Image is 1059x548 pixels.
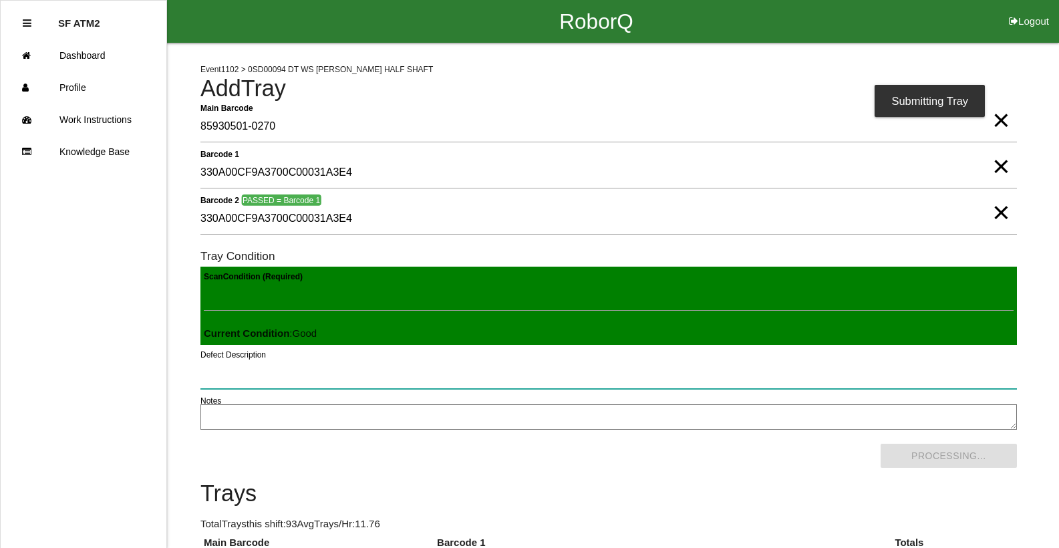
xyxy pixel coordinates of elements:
p: Total Trays this shift: 93 Avg Trays /Hr: 11.76 [200,517,1017,532]
input: Required [200,112,1017,142]
span: PASSED = Barcode 1 [241,194,321,206]
span: Event 1102 > 0SD00094 DT WS [PERSON_NAME] HALF SHAFT [200,65,433,74]
h6: Tray Condition [200,250,1017,263]
b: Barcode 1 [200,149,239,158]
b: Main Barcode [200,103,253,112]
a: Work Instructions [1,104,166,136]
label: Notes [200,395,221,407]
div: Submitting Tray [875,85,985,117]
b: Current Condition [204,327,289,339]
span: : Good [204,327,317,339]
a: Dashboard [1,39,166,72]
h4: Trays [200,481,1017,507]
a: Profile [1,72,166,104]
span: Clear Input [992,94,1010,120]
b: Scan Condition (Required) [204,272,303,281]
b: Barcode 2 [200,195,239,204]
a: Knowledge Base [1,136,166,168]
label: Defect Description [200,349,266,361]
div: Close [23,7,31,39]
span: Clear Input [992,186,1010,213]
span: Clear Input [992,140,1010,166]
p: SF ATM2 [58,7,100,29]
h4: Add Tray [200,76,1017,102]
